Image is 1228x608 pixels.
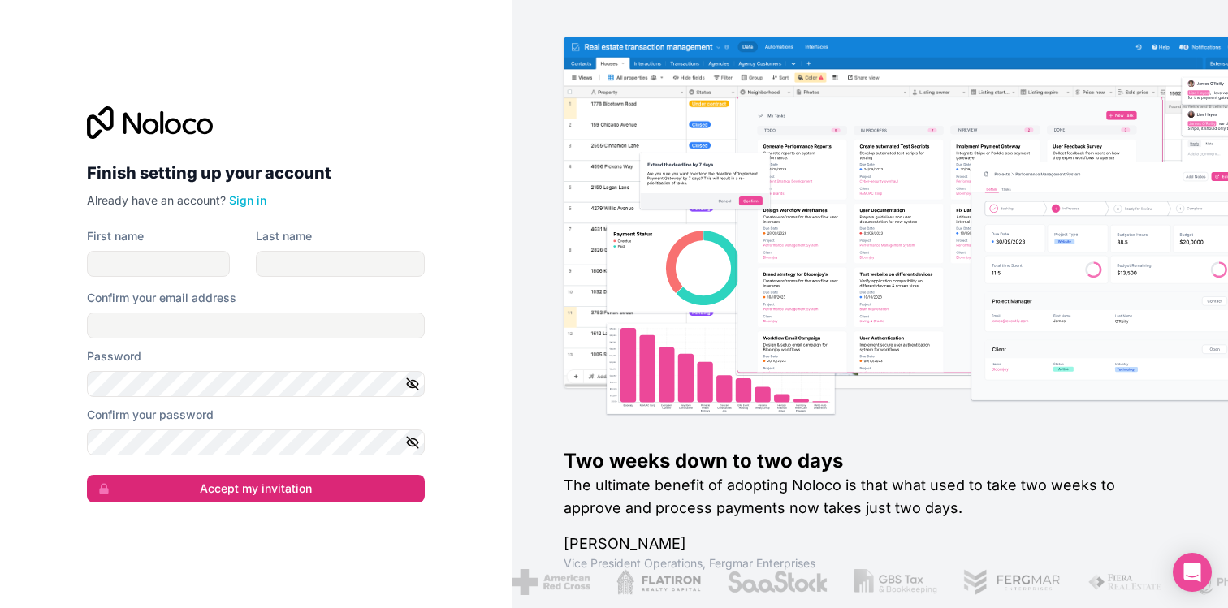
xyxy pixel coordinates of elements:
[87,429,425,455] input: Confirm password
[616,569,701,595] img: /assets/flatiron-C8eUkumj.png
[87,228,144,244] label: First name
[1173,553,1212,592] div: Open Intercom Messenger
[564,533,1176,555] h1: [PERSON_NAME]
[87,193,226,207] span: Already have an account?
[87,475,425,502] button: Accept my invitation
[726,569,828,595] img: /assets/saastock-C6Zbiodz.png
[256,228,312,244] label: Last name
[854,569,937,595] img: /assets/gbstax-C-GtDUiK.png
[87,313,425,338] input: Email address
[512,569,590,595] img: /assets/american-red-cross-BAupjrZR.png
[87,407,214,423] label: Confirm your password
[87,158,425,188] h2: Finish setting up your account
[87,348,141,364] label: Password
[564,448,1176,474] h1: Two weeks down to two days
[229,193,266,207] a: Sign in
[87,290,236,306] label: Confirm your email address
[1087,569,1164,595] img: /assets/fiera-fwj2N5v4.png
[564,474,1176,520] h2: The ultimate benefit of adopting Noloco is that what used to take two weeks to approve and proces...
[87,251,230,277] input: given-name
[962,569,1062,595] img: /assets/fergmar-CudnrXN5.png
[256,251,425,277] input: family-name
[87,371,425,397] input: Password
[564,555,1176,571] h1: Vice President Operations , Fergmar Enterprises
